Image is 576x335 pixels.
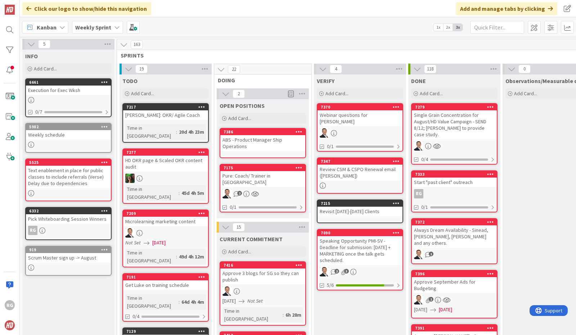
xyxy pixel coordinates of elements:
div: 7191 [123,274,208,280]
span: : [176,253,177,261]
div: Scrum Master sign up -> August [26,253,111,262]
div: 7372 [412,219,497,225]
div: Pick Whiteboarding Session Winners [26,214,111,224]
div: Pure: Coach/ Trainer in [GEOGRAPHIC_DATA] [220,171,305,187]
div: 7277 [126,150,208,155]
div: 7209 [126,211,208,216]
div: 7396Approve September Ads for Budgeting [412,271,497,293]
span: Kanban [37,23,57,32]
div: 5525 [29,160,111,165]
span: [DATE] [414,306,427,313]
a: 7209Microlearning marketing contentSLNot Set[DATE]Time in [GEOGRAPHIC_DATA]:49d 4h 12m [122,210,209,267]
div: 7370 [321,105,402,110]
div: 7372Always Dream Availability - Sinead, [PERSON_NAME], [PERSON_NAME] and any others. [412,219,497,248]
span: 1 [429,297,433,302]
div: 6332Pick Whiteboarding Session Winners [26,208,111,224]
a: 7370Webinar questions for [PERSON_NAME]SL0/1 [317,103,403,152]
div: Weekly schedule [26,130,111,139]
div: 7217[PERSON_NAME]: OKR/ Agile Coach [123,104,208,120]
div: Time in [GEOGRAPHIC_DATA] [125,185,179,201]
span: 0/4 [132,313,139,320]
div: 7215 [318,200,402,207]
div: 49d 4h 12m [177,253,206,261]
i: Not Set [247,298,263,304]
div: Microlearning marketing content [123,217,208,226]
span: 5/6 [327,281,334,289]
div: Time in [GEOGRAPHIC_DATA] [125,124,176,140]
div: 5525Text enablement in place for public classes to include referrals (Verse) Delay due to depende... [26,159,111,188]
a: 7277HD OKR page & Scaled OKR content auditSLTime in [GEOGRAPHIC_DATA]:45d 4h 5m [122,148,209,204]
div: 7215Revisit [DATE]-[DATE] Clients [318,200,402,216]
div: HD OKR page & Scaled OKR content audit [123,156,208,171]
div: RG [412,189,497,198]
div: 7391 [415,326,497,331]
a: 7217[PERSON_NAME]: OKR/ Agile CoachTime in [GEOGRAPHIC_DATA]:20d 4h 23m [122,103,209,143]
input: Quick Filter... [470,21,524,34]
div: 5982Weekly schedule [26,124,111,139]
div: 919 [29,247,111,252]
div: 6661Execution for Exec Wksh [26,79,111,95]
div: 7347 [321,159,402,164]
div: SL [123,174,208,183]
div: 7277 [123,149,208,156]
span: Add Card... [514,90,537,97]
span: [DATE] [222,297,236,305]
div: Review CSM & CSPO Renewal email ([PERSON_NAME]) [318,165,402,180]
div: 7191 [126,275,208,280]
div: 6332 [29,208,111,214]
span: INFO [25,52,38,60]
span: 2 [233,90,245,98]
div: SL [318,128,402,138]
img: SL [320,267,329,276]
a: 7386ABS - Product Manager Ship Operations [220,128,306,158]
div: Get Luke on training schedule [123,280,208,290]
div: RG [28,226,37,235]
img: avatar [5,320,15,330]
img: SL [414,141,423,151]
div: 7416 [220,262,305,269]
div: Approve 3 blogs for SG so they can publish [220,269,305,284]
div: 7217 [126,105,208,110]
span: 2 [237,191,242,196]
a: 7090Speaking Opportunity PMI-SV - Deadline for submission: [DATE] + MARKETING once the talk gets ... [317,229,403,290]
span: 5 [38,40,50,49]
span: VERIFY [317,77,334,84]
div: RG [26,226,111,235]
span: [DATE] [152,239,166,247]
img: SL [222,286,232,296]
div: 7347Review CSM & CSPO Renewal email ([PERSON_NAME]) [318,158,402,180]
a: 7347Review CSM & CSPO Renewal email ([PERSON_NAME]) [317,157,403,194]
div: 64d 4h 4m [180,298,206,306]
div: 7416Approve 3 blogs for SG so they can publish [220,262,305,284]
div: Time in [GEOGRAPHIC_DATA] [125,249,176,265]
span: 0/1 [230,203,237,211]
div: RG [414,189,423,198]
div: 7215 [321,201,402,206]
div: 7090 [321,230,402,235]
div: [PERSON_NAME]: OKR/ Agile Coach [123,110,208,120]
div: 7129 [126,329,208,334]
div: Add and manage tabs by clicking [456,2,557,15]
div: RG [5,300,15,310]
div: Click our logo to show/hide this navigation [22,2,151,15]
a: 7372Always Dream Availability - Sinead, [PERSON_NAME], [PERSON_NAME] and any others.SL [411,218,498,264]
div: 7347 [318,158,402,165]
i: Not Set [125,239,141,246]
div: 6661 [26,79,111,86]
div: 919Scrum Master sign up -> August [26,247,111,262]
div: 7090Speaking Opportunity PMI-SV - Deadline for submission: [DATE] + MARKETING once the talk gets ... [318,230,402,265]
span: 1 [429,252,433,256]
div: Execution for Exec Wksh [26,86,111,95]
div: 7396 [415,271,497,276]
div: 7217 [123,104,208,110]
div: 7391 [412,325,497,331]
span: DOING [218,77,302,84]
a: 7333Start "past client" outreachRG0/1 [411,170,498,212]
div: 7279 [415,105,497,110]
div: SL [412,250,497,259]
div: 7175 [224,165,305,170]
a: 7191Get Luke on training scheduleTime in [GEOGRAPHIC_DATA]:64d 4h 4m0/4 [122,273,209,322]
div: Start "past client" outreach [412,178,497,187]
div: SL [318,267,402,276]
span: 2 [334,269,339,274]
